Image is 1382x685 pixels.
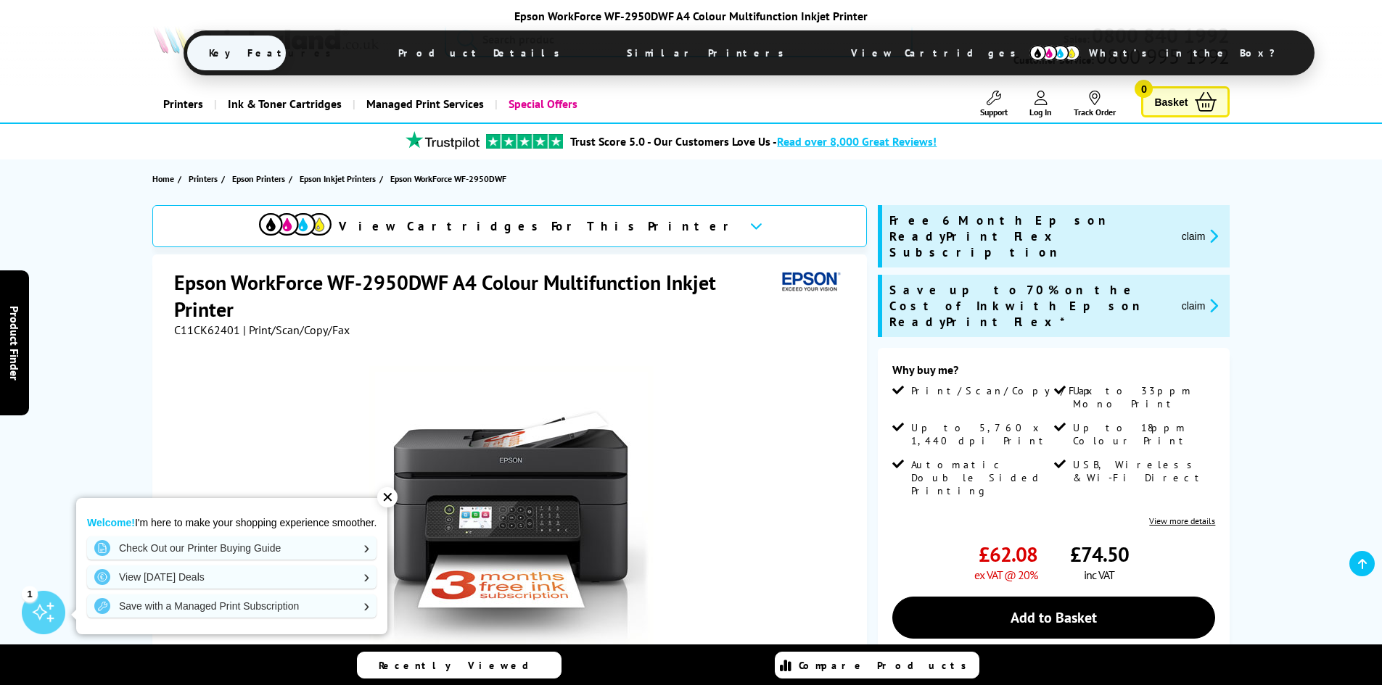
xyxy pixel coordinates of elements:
span: ex VAT @ 20% [974,568,1037,582]
a: Epson Inkjet Printers [300,171,379,186]
a: Support [980,91,1008,117]
span: Epson Printers [232,171,285,186]
span: View Cartridges [829,34,1051,72]
a: Log In [1029,91,1052,117]
a: Printers [152,86,214,123]
span: Epson WorkForce WF-2950DWF [390,171,506,186]
span: Printers [189,171,218,186]
img: View Cartridges [259,213,332,236]
a: Printers [189,171,221,186]
strong: Welcome! [87,517,135,528]
span: 0 [1135,80,1153,98]
span: Up to 5,760 x 1,440 dpi Print [911,421,1050,447]
span: Home [152,171,174,186]
span: £74.50 [1070,541,1129,568]
a: Save with a Managed Print Subscription [87,594,377,618]
a: Compare Products [775,652,979,678]
a: Epson Printers [232,171,289,186]
span: Up to 18ppm Colour Print [1073,421,1212,447]
a: Trust Score 5.0 - Our Customers Love Us -Read over 8,000 Great Reviews! [570,134,937,149]
span: Similar Printers [605,36,813,70]
span: Up to 33ppm Mono Print [1073,384,1212,410]
span: Save up to 70% on the Cost of Ink with Epson ReadyPrint Flex* [889,282,1170,330]
button: promo-description [1177,228,1223,244]
span: Key Features [187,36,361,70]
img: trustpilot rating [399,131,486,149]
a: Managed Print Services [353,86,495,123]
div: Epson WorkForce WF-2950DWF A4 Colour Multifunction Inkjet Printer [184,9,1199,23]
a: View more details [1149,515,1215,526]
img: cmyk-icon.svg [1029,45,1080,61]
span: Product Details [377,36,589,70]
a: View [DATE] Deals [87,565,377,589]
span: Epson Inkjet Printers [300,171,376,186]
span: USB, Wireless & Wi-Fi Direct [1073,458,1212,484]
span: Free 6 Month Epson ReadyPrint Flex Subscription [889,212,1170,260]
p: I'm here to make your shopping experience smoother. [87,516,377,529]
span: Basket [1154,92,1188,112]
span: inc VAT [1084,568,1114,582]
a: Add to Basket [892,597,1215,639]
a: Recently Viewed [357,652,562,678]
span: Support [980,107,1008,117]
a: Special Offers [495,86,588,123]
span: Compare Products [799,659,974,672]
span: C11CK62401 [174,323,240,337]
span: £62.08 [979,541,1037,568]
div: 1 [22,586,38,602]
img: trustpilot rating [486,134,563,149]
span: Automatic Double Sided Printing [911,458,1050,497]
img: Epson [776,269,843,296]
div: Why buy me? [892,362,1215,384]
span: Product Finder [7,305,22,380]
a: Basket 0 [1141,86,1230,117]
button: promo-description [1177,297,1223,314]
span: | Print/Scan/Copy/Fax [243,323,350,337]
span: Recently Viewed [379,659,543,672]
span: Ink & Toner Cartridges [228,86,342,123]
div: ✕ [377,487,398,507]
span: Log In [1029,107,1052,117]
span: Print/Scan/Copy/Fax [911,384,1098,397]
span: View Cartridges For This Printer [339,218,738,234]
span: Read over 8,000 Great Reviews! [777,134,937,149]
span: What’s in the Box? [1067,36,1311,70]
a: Home [152,171,178,186]
a: Ink & Toner Cartridges [214,86,353,123]
h1: Epson WorkForce WF-2950DWF A4 Colour Multifunction Inkjet Printer [174,269,776,323]
a: Check Out our Printer Buying Guide [87,536,377,560]
a: Epson WorkForce WF-2950DWF [390,171,510,186]
a: Track Order [1074,91,1116,117]
img: Epson WorkForce WF-2950DWF [369,366,654,650]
